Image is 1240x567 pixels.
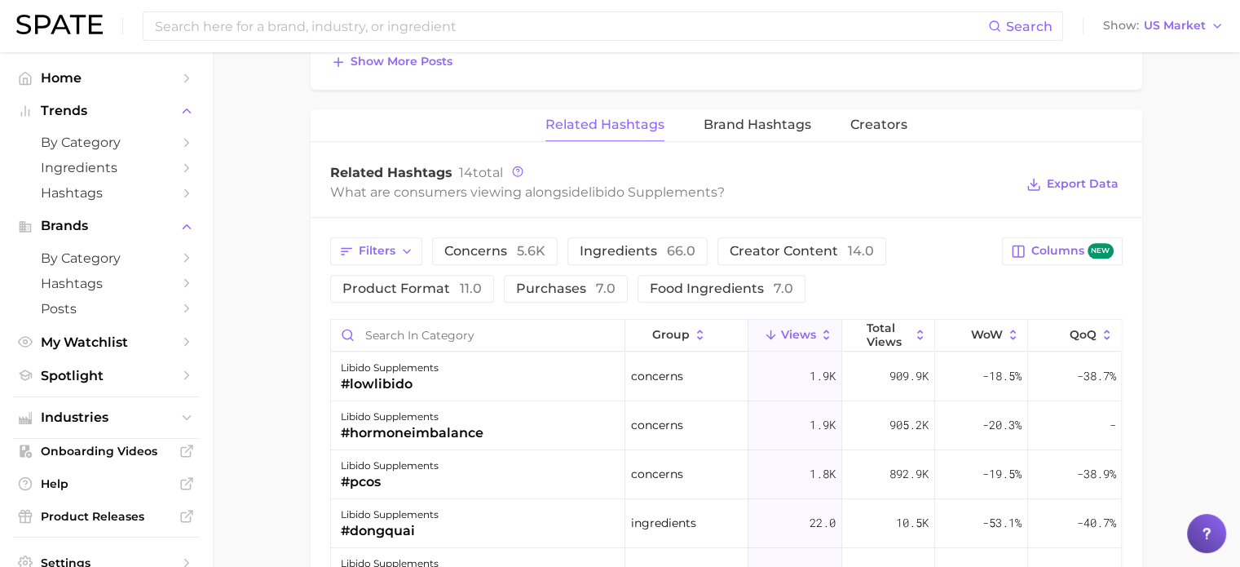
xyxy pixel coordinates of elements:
span: -38.7% [1076,366,1115,386]
button: ShowUS Market [1099,16,1228,37]
span: ingredients [580,245,695,258]
span: 909.9k [889,366,929,386]
span: Views [781,328,816,341]
button: libido supplements#lowlibidoconcerns1.9k909.9k-18.5%-38.7% [331,352,1122,401]
a: My Watchlist [13,330,199,355]
button: Columnsnew [1002,237,1122,265]
span: Show more posts [351,55,452,69]
button: libido supplements#hormoneimbalanceconcerns1.9k905.2k-20.3%- [331,401,1122,450]
span: by Category [41,135,171,150]
span: 7.0 [596,281,616,296]
a: Home [13,65,199,91]
div: #lowlibido [341,374,439,394]
button: Show more posts [327,51,457,73]
div: #pcos [341,472,439,492]
span: Onboarding Videos [41,444,171,458]
span: 1.8k [810,464,836,484]
span: 905.2k [889,415,929,435]
span: purchases [516,282,616,295]
span: concerns [631,464,683,484]
span: concerns [444,245,545,258]
span: Search [1006,19,1052,34]
span: product format [342,282,482,295]
span: 22.0 [810,513,836,533]
span: 1.9k [810,415,836,435]
a: Ingredients [13,155,199,180]
span: 10.5k [896,513,929,533]
div: libido supplements [341,407,483,427]
a: by Category [13,130,199,155]
div: What are consumers viewing alongside ? [330,181,1015,203]
span: Spotlight [41,368,171,383]
span: Home [41,70,171,86]
img: SPATE [16,15,103,34]
span: 14 [459,165,473,180]
span: -38.9% [1076,464,1115,484]
span: Brand Hashtags [704,117,811,132]
button: Filters [330,237,422,265]
span: ingredients [631,513,696,533]
span: Columns [1030,243,1113,259]
input: Search in category [331,320,624,351]
span: Hashtags [41,185,171,201]
span: Related Hashtags [545,117,664,132]
span: QoQ [1070,328,1097,341]
span: Export Data [1047,177,1119,191]
span: libido supplements [589,184,717,200]
span: Hashtags [41,276,171,291]
span: 5.6k [517,243,545,259]
span: Creators [850,117,907,132]
a: by Category [13,246,199,271]
button: Brands [13,214,199,238]
button: Export Data [1022,173,1122,196]
input: Search here for a brand, industry, or ingredient [153,12,988,40]
span: -40.7% [1076,513,1115,533]
button: Views [748,320,841,352]
button: QoQ [1028,320,1121,352]
span: new [1088,243,1114,259]
span: Show [1103,21,1139,30]
div: #dongquai [341,521,439,541]
span: 1.9k [810,366,836,386]
button: group [625,320,749,352]
span: My Watchlist [41,334,171,350]
span: 892.9k [889,464,929,484]
span: concerns [631,366,683,386]
a: Posts [13,296,199,321]
a: Hashtags [13,271,199,296]
button: libido supplements#pcosconcerns1.8k892.9k-19.5%-38.9% [331,450,1122,499]
span: -19.5% [982,464,1022,484]
div: libido supplements [341,456,439,476]
span: US Market [1144,21,1206,30]
button: WoW [935,320,1028,352]
span: -53.1% [982,513,1022,533]
span: 66.0 [667,243,695,259]
span: Product Releases [41,509,171,524]
span: - [1109,415,1115,435]
a: Hashtags [13,180,199,206]
span: -20.3% [982,415,1022,435]
span: 11.0 [460,281,482,296]
span: group [652,328,690,341]
div: libido supplements [341,358,439,378]
span: Total Views [867,321,910,348]
span: food ingredients [650,282,793,295]
span: total [459,165,503,180]
span: creator content [730,245,874,258]
span: Posts [41,301,171,317]
button: libido supplements#dongquaiingredients22.010.5k-53.1%-40.7% [331,499,1122,548]
div: libido supplements [341,505,439,525]
span: by Category [41,250,171,266]
span: -18.5% [982,366,1022,386]
span: 14.0 [848,243,874,259]
span: WoW [971,328,1003,341]
button: Trends [13,99,199,123]
span: Trends [41,104,171,118]
span: Brands [41,219,171,233]
span: Related Hashtags [330,165,452,180]
span: Ingredients [41,160,171,175]
span: Industries [41,410,171,425]
div: #hormoneimbalance [341,423,483,443]
span: Filters [359,244,395,258]
span: concerns [631,415,683,435]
